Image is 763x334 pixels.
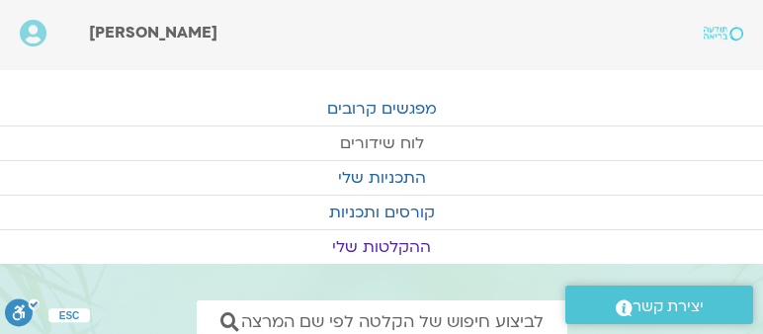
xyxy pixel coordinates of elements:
a: יצירת קשר [565,286,753,324]
span: יצירת קשר [633,293,704,320]
span: לביצוע חיפוש של הקלטה לפי שם המרצה [241,312,544,331]
span: [PERSON_NAME] [89,22,217,43]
